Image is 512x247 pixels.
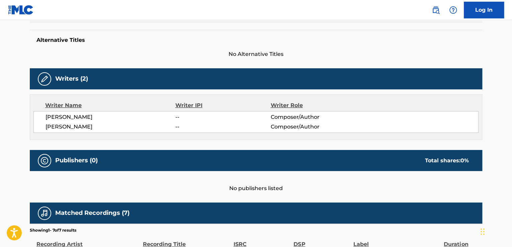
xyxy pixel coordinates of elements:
[30,50,482,58] span: No Alternative Titles
[40,75,49,83] img: Writers
[479,215,512,247] iframe: Chat Widget
[464,2,504,18] a: Log In
[460,157,469,164] span: 0 %
[479,215,512,247] div: Widget de chat
[40,209,49,217] img: Matched Recordings
[270,113,357,121] span: Composer/Author
[449,6,457,14] img: help
[46,113,175,121] span: [PERSON_NAME]
[30,227,76,233] p: Showing 1 - 7 of 7 results
[429,3,442,17] a: Public Search
[8,5,34,15] img: MLC Logo
[45,101,175,109] div: Writer Name
[270,123,357,131] span: Composer/Author
[481,222,485,242] div: Arrastrar
[432,6,440,14] img: search
[425,157,469,165] div: Total shares:
[175,113,270,121] span: --
[40,157,49,165] img: Publishers
[30,171,482,192] div: No publishers listed
[55,209,130,217] h5: Matched Recordings (7)
[55,75,88,83] h5: Writers (2)
[175,101,271,109] div: Writer IPI
[36,37,476,44] h5: Alternative Titles
[446,3,460,17] div: Help
[55,157,98,164] h5: Publishers (0)
[46,123,175,131] span: [PERSON_NAME]
[270,101,357,109] div: Writer Role
[175,123,270,131] span: --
